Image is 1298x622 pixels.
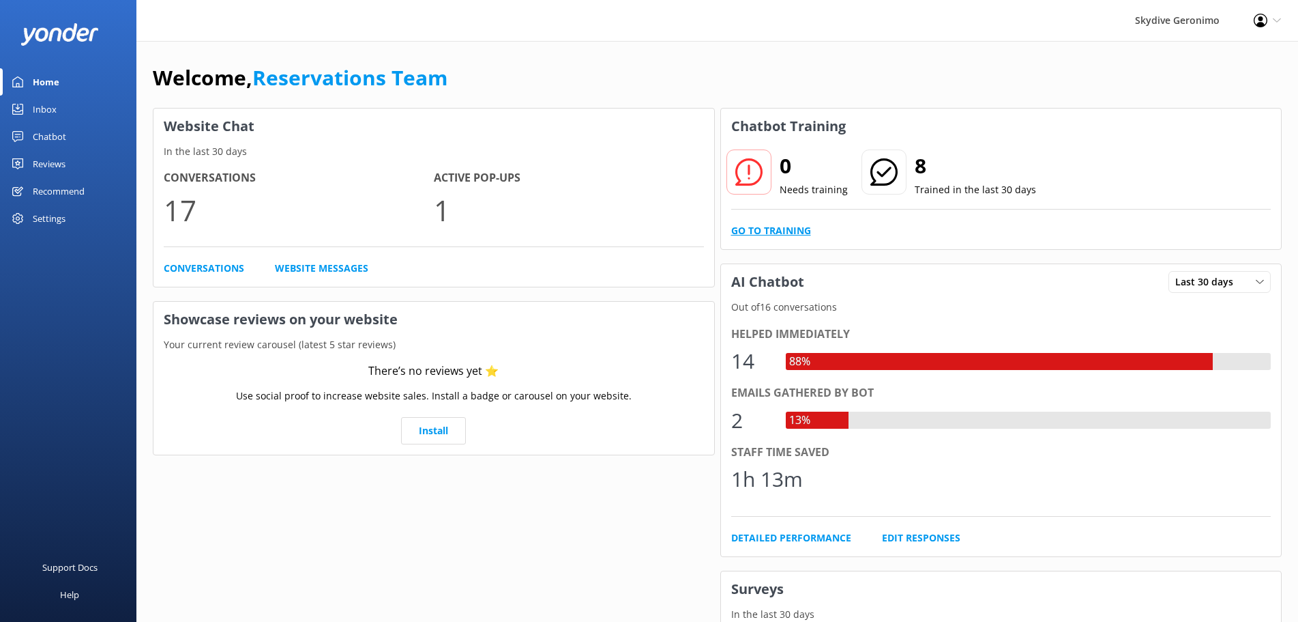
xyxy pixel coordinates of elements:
h1: Welcome, [153,61,447,94]
a: Go to Training [731,223,811,238]
h3: AI Chatbot [721,264,814,300]
div: 88% [786,353,814,371]
div: Support Docs [42,554,98,581]
a: Detailed Performance [731,531,851,546]
div: Staff time saved [731,444,1271,462]
a: Reservations Team [252,63,447,91]
p: 1 [434,187,704,233]
p: Needs training [780,182,848,197]
div: 1h 13m [731,463,803,496]
img: yonder-white-logo.png [20,23,99,46]
h4: Active Pop-ups [434,169,704,187]
span: Last 30 days [1175,274,1241,289]
div: Settings [33,205,65,232]
div: Emails gathered by bot [731,384,1271,402]
h3: Surveys [721,571,1282,607]
div: Help [60,581,79,608]
h3: Showcase reviews on your website [153,302,714,337]
h2: 8 [915,150,1036,182]
p: 17 [164,187,434,233]
a: Edit Responses [882,531,960,546]
div: 2 [731,404,772,437]
div: Inbox [33,96,57,123]
p: In the last 30 days [721,607,1282,622]
div: Reviews [33,150,65,178]
div: 14 [731,345,772,378]
p: Use social proof to increase website sales. Install a badge or carousel on your website. [236,388,632,404]
h3: Chatbot Training [721,109,856,144]
a: Conversations [164,261,244,276]
div: Chatbot [33,123,66,150]
h2: 0 [780,150,848,182]
p: Trained in the last 30 days [915,182,1036,197]
div: Home [33,68,59,96]
p: Out of 16 conversations [721,300,1282,315]
div: Helped immediately [731,326,1271,343]
h3: Website Chat [153,109,714,144]
p: Your current review carousel (latest 5 star reviews) [153,337,714,352]
p: In the last 30 days [153,144,714,159]
div: There’s no reviews yet ⭐ [368,363,499,380]
a: Website Messages [275,261,368,276]
a: Install [401,417,466,444]
div: Recommend [33,178,85,205]
h4: Conversations [164,169,434,187]
div: 13% [786,412,814,429]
